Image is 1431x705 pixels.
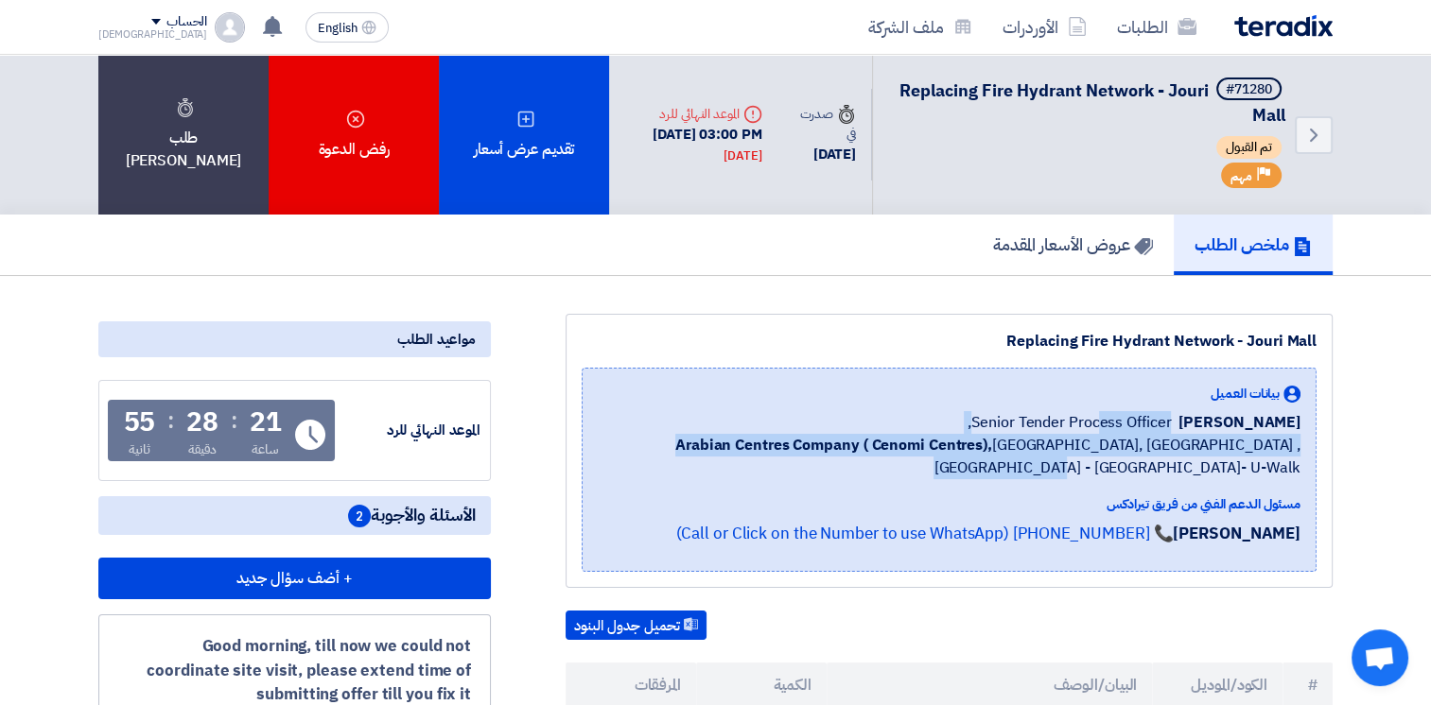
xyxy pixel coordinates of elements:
[1234,15,1333,37] img: Teradix logo
[98,55,269,215] div: طلب [PERSON_NAME]
[793,144,857,165] div: [DATE]
[339,420,480,441] div: الموعد النهائي للرد
[166,14,207,30] div: الحساب
[188,439,218,459] div: دقيقة
[624,124,762,166] div: [DATE] 03:00 PM
[1174,215,1333,275] a: ملخص الطلب
[987,5,1102,49] a: الأوردرات
[1178,411,1300,434] span: [PERSON_NAME]
[1195,233,1312,255] h5: ملخص الطلب
[250,409,282,436] div: 21
[439,55,609,215] div: تقديم عرض أسعار
[318,22,358,35] span: English
[598,434,1300,479] span: [GEOGRAPHIC_DATA], [GEOGRAPHIC_DATA] ,[GEOGRAPHIC_DATA] - [GEOGRAPHIC_DATA]- U-Walk
[1352,629,1408,686] div: Open chat
[269,55,439,215] div: رفض الدعوة
[231,404,237,438] div: :
[582,330,1317,352] div: Replacing Fire Hydrant Network - Jouri Mall
[305,12,389,43] button: English
[968,411,1171,434] span: Senior Tender Process Officer,
[98,558,491,599] button: + أضف سؤال جديد
[98,321,491,357] div: مواعيد الطلب
[675,522,1173,545] a: 📞 [PHONE_NUMBER] (Call or Click on the Number to use WhatsApp)
[186,409,218,436] div: 28
[993,233,1153,255] h5: عروض الأسعار المقدمة
[598,494,1300,514] div: مسئول الدعم الفني من فريق تيرادكس
[972,215,1174,275] a: عروض الأسعار المقدمة
[624,104,762,124] div: الموعد النهائي للرد
[1226,83,1272,96] div: #71280
[215,12,245,43] img: profile_test.png
[167,404,174,438] div: :
[896,77,1285,127] h5: Replacing Fire Hydrant Network - Jouri Mall
[124,409,156,436] div: 55
[566,610,707,641] button: تحميل جدول البنود
[1173,522,1300,545] strong: [PERSON_NAME]
[348,505,371,527] span: 2
[98,29,207,40] div: [DEMOGRAPHIC_DATA]
[1211,384,1280,404] span: بيانات العميل
[252,439,279,459] div: ساعة
[853,5,987,49] a: ملف الشركة
[1230,167,1252,185] span: مهم
[129,439,150,459] div: ثانية
[793,104,857,144] div: صدرت في
[675,434,992,456] b: Arabian Centres Company ( Cenomi Centres),
[1102,5,1212,49] a: الطلبات
[899,77,1285,128] span: Replacing Fire Hydrant Network - Jouri Mall
[348,504,476,527] span: الأسئلة والأجوبة
[724,146,761,165] div: [DATE]
[1216,136,1282,159] span: تم القبول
